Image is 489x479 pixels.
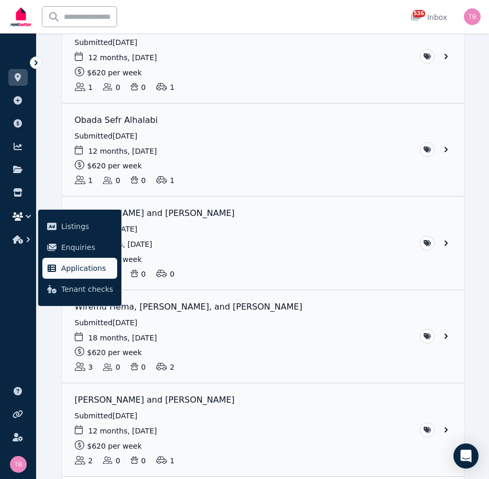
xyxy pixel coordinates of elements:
[61,220,113,233] span: Listings
[42,258,117,279] a: Applications
[62,290,464,383] a: View application: Wiremu Hema, Tiaani Hema, and Simone Jacklin
[413,10,425,17] span: 536
[62,10,464,103] a: View application: Khalid Musayyab Shaikh
[42,216,117,237] a: Listings
[464,8,481,25] img: Tracy Barrett
[8,4,33,30] img: RentBetter
[62,383,464,476] a: View application: Brearne De Hoogh and Benjamin Griffiths
[42,237,117,258] a: Enquiries
[61,241,113,254] span: Enquiries
[42,279,117,300] a: Tenant checks
[61,283,113,295] span: Tenant checks
[453,443,479,469] div: Open Intercom Messenger
[62,197,464,290] a: View application: Josna K Jose and Sherin VV
[10,456,27,473] img: Tracy Barrett
[411,12,447,22] div: Inbox
[61,262,113,275] span: Applications
[62,104,464,197] a: View application: Obada Sefr Alhalabi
